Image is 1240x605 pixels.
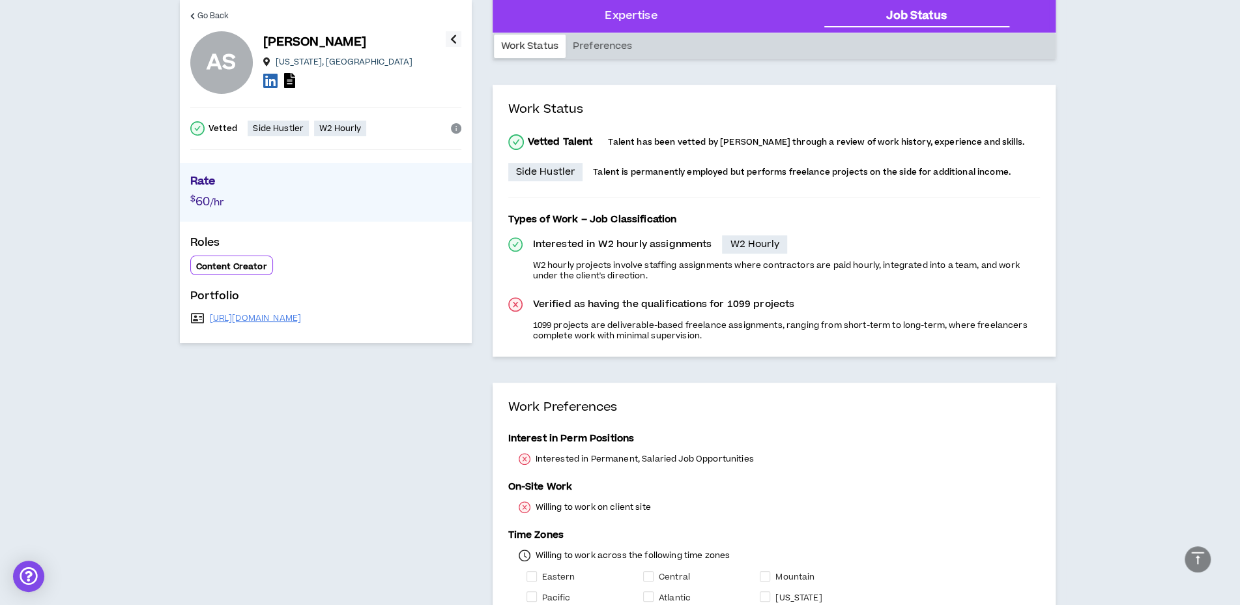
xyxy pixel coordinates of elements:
p: Vetted Talent [528,136,593,149]
div: Preferences [566,35,640,58]
p: Types of Work – Job Classification [508,213,677,226]
span: close-circle [508,297,523,312]
p: W2 Hourly [319,123,361,134]
span: check-circle [508,134,524,150]
span: check-circle [190,121,205,136]
p: [PERSON_NAME] [263,33,367,52]
span: vertical-align-top [1190,550,1205,566]
span: /hr [210,196,223,209]
p: Rate [190,173,461,193]
h4: Work Status [508,100,1040,134]
div: Work Status [494,35,566,58]
span: 60 [195,193,210,211]
span: $ [190,193,195,205]
p: Portfolio [190,288,461,309]
p: Interested in Permanent, Salaried Job Opportunities [536,454,754,464]
p: Interested in W2 hourly assignments [533,238,712,251]
p: [US_STATE] , [GEOGRAPHIC_DATA] [276,57,412,67]
span: Go Back [197,10,229,22]
p: 1099 projects are deliverable-based freelance assignments, ranging from short-term to long-term, ... [533,320,1040,341]
span: close-circle [519,501,530,513]
p: On-Site Work [508,480,573,494]
h4: Work Preferences [508,398,1040,432]
p: Time Zones [508,529,564,542]
span: check-circle [508,237,523,252]
div: AS [207,52,236,73]
p: Roles [190,235,461,256]
div: Expertise [605,8,657,25]
p: W2 hourly projects involve staffing assignments where contractors are paid hourly, integrated int... [533,260,1040,281]
p: Side Hustler [516,166,575,179]
span: clock-circle [519,550,530,561]
p: Side Hustler [253,123,304,134]
p: Vetted [209,123,238,134]
p: Willing to work across the following time zones [536,550,730,561]
a: [URL][DOMAIN_NAME] [210,313,302,323]
p: W2 Hourly [730,238,779,251]
p: Content Creator [196,261,267,272]
span: close-circle [519,453,530,465]
p: Verified as having the qualifications for 1099 projects [533,298,795,311]
div: Job Status [886,8,946,25]
p: Interest in Perm Positions [508,432,635,445]
span: info-circle [451,123,461,134]
p: Willing to work on client site [536,502,651,512]
div: Annie S. [190,31,253,94]
p: Talent has been vetted by [PERSON_NAME] through a review of work history, experience and skills. [608,137,1024,147]
div: Open Intercom Messenger [13,561,44,592]
span: Talent is permanently employed but performs freelance projects on the side for additional income. [593,166,1011,178]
